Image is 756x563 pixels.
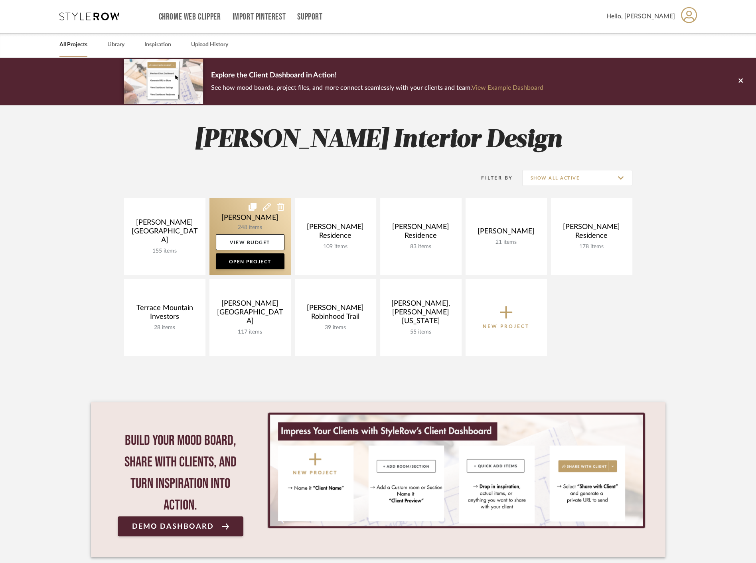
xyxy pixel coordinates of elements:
span: Hello, [PERSON_NAME] [606,12,675,21]
a: Open Project [216,253,284,269]
div: [PERSON_NAME] Residence [557,223,626,243]
div: [PERSON_NAME], [PERSON_NAME] [US_STATE] [387,299,455,329]
div: Terrace Mountain Investors [130,304,199,324]
div: 55 items [387,329,455,336]
div: [PERSON_NAME][GEOGRAPHIC_DATA] [216,299,284,329]
div: 83 items [387,243,455,250]
div: [PERSON_NAME] Residence [301,223,370,243]
p: Explore the Client Dashboard in Action! [211,69,543,82]
div: 28 items [130,324,199,331]
div: 39 items [301,324,370,331]
a: Chrome Web Clipper [159,14,221,20]
div: [PERSON_NAME] [472,227,541,239]
a: All Projects [59,40,87,50]
img: d5d033c5-7b12-40c2-a960-1ecee1989c38.png [124,59,203,103]
div: 21 items [472,239,541,246]
div: Filter By [471,174,513,182]
p: New Project [483,322,529,330]
div: [PERSON_NAME] Residence [387,223,455,243]
div: Build your mood board, share with clients, and turn inspiration into action. [118,430,244,516]
div: [PERSON_NAME] Robinhood Trail [301,304,370,324]
h2: [PERSON_NAME] Interior Design [91,125,665,155]
a: Support [297,14,322,20]
a: View Example Dashboard [472,85,543,91]
a: Demo Dashboard [118,516,244,536]
button: New Project [466,279,547,356]
a: Import Pinterest [232,14,286,20]
a: Inspiration [144,40,171,50]
div: 178 items [557,243,626,250]
div: [PERSON_NAME][GEOGRAPHIC_DATA] [130,218,199,248]
p: See how mood boards, project files, and more connect seamlessly with your clients and team. [211,82,543,93]
div: 117 items [216,329,284,336]
div: 0 [267,413,645,528]
div: 109 items [301,243,370,250]
div: 155 items [130,248,199,255]
img: StyleRow_Client_Dashboard_Banner__1_.png [270,415,642,526]
a: Upload History [191,40,228,50]
span: Demo Dashboard [132,523,214,530]
a: Library [107,40,124,50]
a: View Budget [216,234,284,250]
